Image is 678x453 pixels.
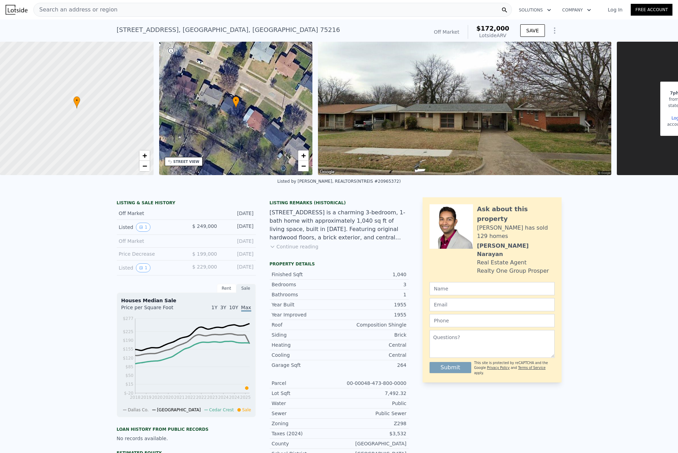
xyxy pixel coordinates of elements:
[117,427,256,432] div: Loan history from public records
[548,24,562,38] button: Show Options
[520,24,545,37] button: SAVE
[301,162,306,170] span: −
[272,390,339,397] div: Lot Sqft
[298,150,309,161] a: Zoom in
[599,6,631,13] a: Log In
[229,395,240,400] tspan: 2024
[430,362,472,373] button: Submit
[123,338,133,343] tspan: $190
[557,4,597,16] button: Company
[270,200,409,206] div: Listing Remarks (Historical)
[119,250,181,257] div: Price Decrease
[430,282,555,295] input: Name
[223,250,254,257] div: [DATE]
[272,352,339,359] div: Cooling
[139,161,150,171] a: Zoom out
[125,382,133,387] tspan: $15
[477,204,555,224] div: Ask about this property
[277,179,401,184] div: Listed by [PERSON_NAME], REALTORS (NTREIS #20965372)
[477,224,555,240] div: [PERSON_NAME] has sold 129 homes
[339,311,407,318] div: 1955
[339,321,407,328] div: Composition Shingle
[272,311,339,318] div: Year Improved
[185,395,196,400] tspan: 2022
[339,341,407,348] div: Central
[136,263,150,272] button: View historical data
[241,305,251,312] span: Max
[434,28,459,35] div: Off Market
[192,251,217,257] span: $ 199,000
[272,271,339,278] div: Finished Sqft
[196,395,206,400] tspan: 2022
[477,258,527,267] div: Real Estate Agent
[318,42,611,175] img: Sale: 158000719 Parcel: 112789861
[173,159,199,164] div: STREET VIEW
[192,223,217,229] span: $ 249,000
[232,97,239,104] span: •
[236,284,256,293] div: Sale
[128,407,149,412] span: Dallas Co.
[218,395,229,400] tspan: 2024
[73,97,80,104] span: •
[272,440,339,447] div: County
[518,366,546,370] a: Terms of Service
[130,395,140,400] tspan: 2018
[270,261,409,267] div: Property details
[209,407,234,412] span: Cedar Crest
[163,395,173,400] tspan: 2020
[123,347,133,352] tspan: $155
[272,362,339,369] div: Garage Sqft
[152,395,163,400] tspan: 2020
[513,4,557,16] button: Solutions
[229,305,238,310] span: 10Y
[223,210,254,217] div: [DATE]
[119,210,181,217] div: Off Market
[6,5,27,15] img: Lotside
[339,301,407,308] div: 1955
[301,151,306,160] span: +
[270,243,319,250] button: Continue reading
[242,407,251,412] span: Sale
[339,440,407,447] div: [GEOGRAPHIC_DATA]
[124,391,133,396] tspan: $-20
[117,200,256,207] div: LISTING & SALE HISTORY
[125,364,133,369] tspan: $85
[117,25,340,35] div: [STREET_ADDRESS] , [GEOGRAPHIC_DATA] , [GEOGRAPHIC_DATA] 75216
[487,366,509,370] a: Privacy Policy
[270,208,409,242] div: [STREET_ADDRESS] is a charming 3-bedroom, 1-bath home with approximately 1,040 sq ft of living sp...
[142,162,147,170] span: −
[232,96,239,108] div: •
[272,430,339,437] div: Taxes (2024)
[339,390,407,397] div: 7,492.32
[339,380,407,387] div: 00-00048-473-800-0000
[339,362,407,369] div: 264
[339,420,407,427] div: Z298
[272,410,339,417] div: Sewer
[240,395,251,400] tspan: 2025
[476,25,509,32] span: $172,000
[298,161,309,171] a: Zoom out
[139,150,150,161] a: Zoom in
[34,6,117,14] span: Search an address or region
[272,331,339,338] div: Siding
[123,356,133,361] tspan: $120
[119,238,181,245] div: Off Market
[211,305,217,310] span: 1Y
[430,314,555,327] input: Phone
[474,361,554,376] div: This site is protected by reCAPTCHA and the Google and apply.
[339,410,407,417] div: Public Sewer
[477,267,549,275] div: Realty One Group Prosper
[117,435,256,442] div: No records available.
[339,331,407,338] div: Brick
[119,223,181,232] div: Listed
[121,297,251,304] div: Houses Median Sale
[339,281,407,288] div: 3
[631,4,672,16] a: Free Account
[220,305,226,310] span: 3Y
[223,223,254,232] div: [DATE]
[477,242,555,258] div: [PERSON_NAME] Narayan
[272,291,339,298] div: Bathrooms
[125,373,133,378] tspan: $50
[123,329,133,334] tspan: $225
[223,238,254,245] div: [DATE]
